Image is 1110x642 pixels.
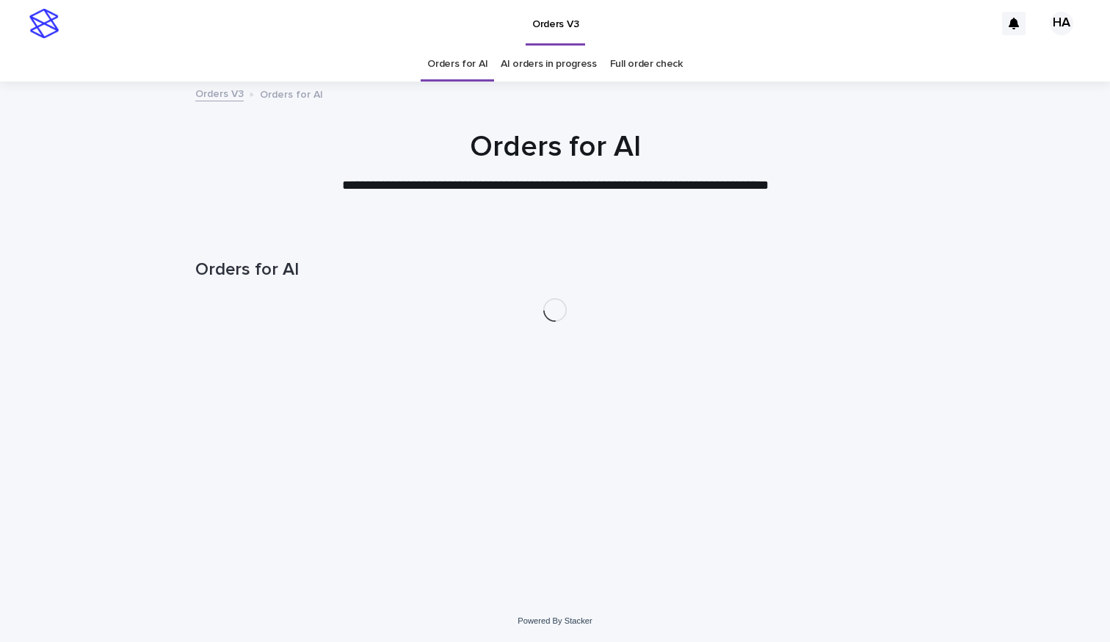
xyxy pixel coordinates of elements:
div: HA [1050,12,1073,35]
a: Powered By Stacker [518,616,592,625]
h1: Orders for AI [195,129,915,165]
a: AI orders in progress [501,47,597,82]
a: Full order check [610,47,683,82]
a: Orders V3 [195,84,244,101]
a: Orders for AI [427,47,487,82]
p: Orders for AI [260,85,323,101]
img: stacker-logo-s-only.png [29,9,59,38]
h1: Orders for AI [195,259,915,281]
